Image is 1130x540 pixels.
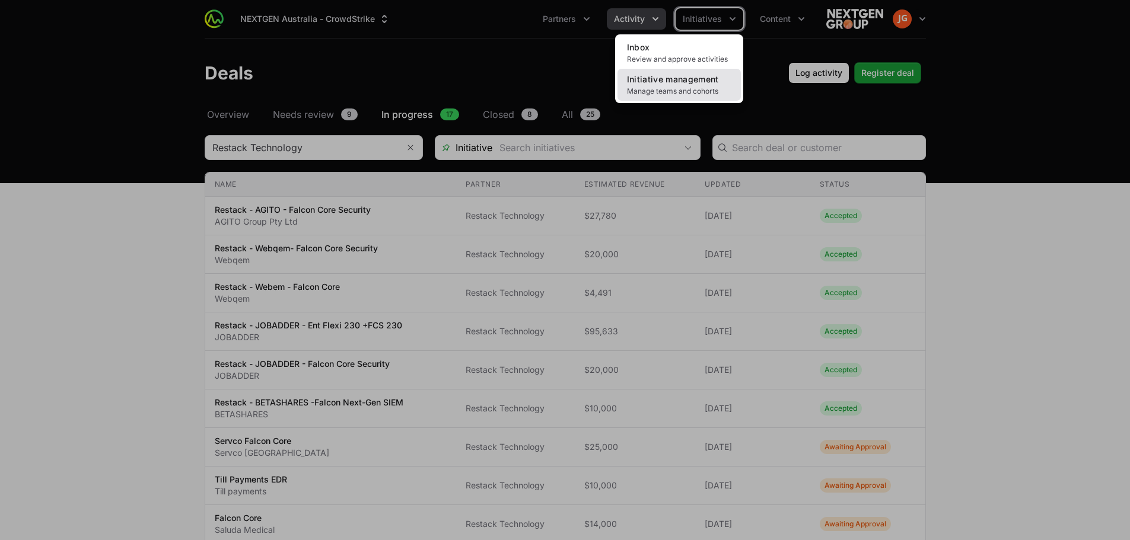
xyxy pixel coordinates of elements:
[627,55,731,64] span: Review and approve activities
[617,69,741,101] a: Initiative managementManage teams and cohorts
[627,42,650,52] span: Inbox
[676,8,743,30] div: Initiatives menu
[627,87,731,96] span: Manage teams and cohorts
[224,8,812,30] div: Main navigation
[617,37,741,69] a: InboxReview and approve activities
[627,74,719,84] span: Initiative management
